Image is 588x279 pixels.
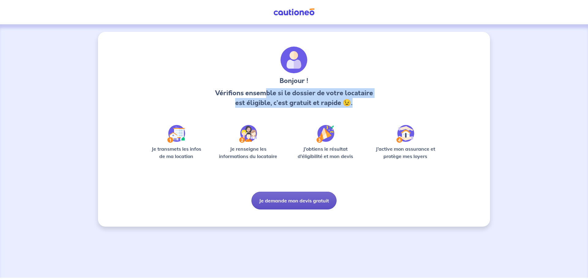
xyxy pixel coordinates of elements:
[291,145,360,160] p: J’obtiens le résultat d’éligibilité et mon devis
[239,125,257,143] img: /static/c0a346edaed446bb123850d2d04ad552/Step-2.svg
[281,47,307,74] img: archivate
[316,125,334,143] img: /static/f3e743aab9439237c3e2196e4328bba9/Step-3.svg
[213,88,375,108] p: Vérifions ensemble si le dossier de votre locataire est éligible, c’est gratuit et rapide 😉.
[147,145,205,160] p: Je transmets les infos de ma location
[213,76,375,86] h3: Bonjour !
[396,125,414,143] img: /static/bfff1cf634d835d9112899e6a3df1a5d/Step-4.svg
[167,125,185,143] img: /static/90a569abe86eec82015bcaae536bd8e6/Step-1.svg
[271,8,317,16] img: Cautioneo
[370,145,441,160] p: J’active mon assurance et protège mes loyers
[215,145,281,160] p: Je renseigne les informations du locataire
[251,192,337,209] button: Je demande mon devis gratuit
